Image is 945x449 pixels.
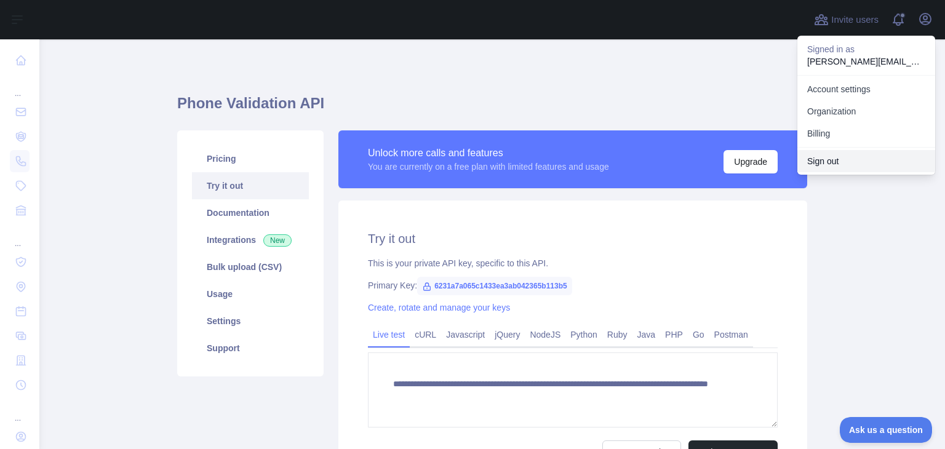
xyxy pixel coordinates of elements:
div: ... [10,224,30,248]
a: NodeJS [525,325,565,344]
a: Javascript [441,325,490,344]
a: cURL [410,325,441,344]
span: Invite users [831,13,879,27]
a: Usage [192,280,309,308]
button: Upgrade [724,150,778,173]
div: Unlock more calls and features [368,146,609,161]
a: Support [192,335,309,362]
h1: Phone Validation API [177,93,807,123]
a: Pricing [192,145,309,172]
a: Settings [192,308,309,335]
a: Integrations New [192,226,309,253]
a: Documentation [192,199,309,226]
a: PHP [660,325,688,344]
a: Organization [797,100,935,122]
a: Create, rotate and manage your keys [368,303,510,312]
a: Java [632,325,661,344]
div: ... [10,74,30,98]
p: Signed in as [807,43,925,55]
button: Sign out [797,150,935,172]
div: You are currently on a free plan with limited features and usage [368,161,609,173]
a: Python [565,325,602,344]
a: Live test [368,325,410,344]
a: Account settings [797,78,935,100]
p: [PERSON_NAME][EMAIL_ADDRESS][DOMAIN_NAME] [807,55,925,68]
a: Go [688,325,709,344]
span: New [263,234,292,247]
button: Billing [797,122,935,145]
div: This is your private API key, specific to this API. [368,257,778,269]
span: 6231a7a065c1433ea3ab042365b113b5 [417,277,572,295]
a: Try it out [192,172,309,199]
button: Invite users [811,10,881,30]
a: Bulk upload (CSV) [192,253,309,280]
a: jQuery [490,325,525,344]
div: Primary Key: [368,279,778,292]
a: Ruby [602,325,632,344]
h2: Try it out [368,230,778,247]
a: Postman [709,325,753,344]
iframe: Toggle Customer Support [840,417,933,443]
div: ... [10,399,30,423]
